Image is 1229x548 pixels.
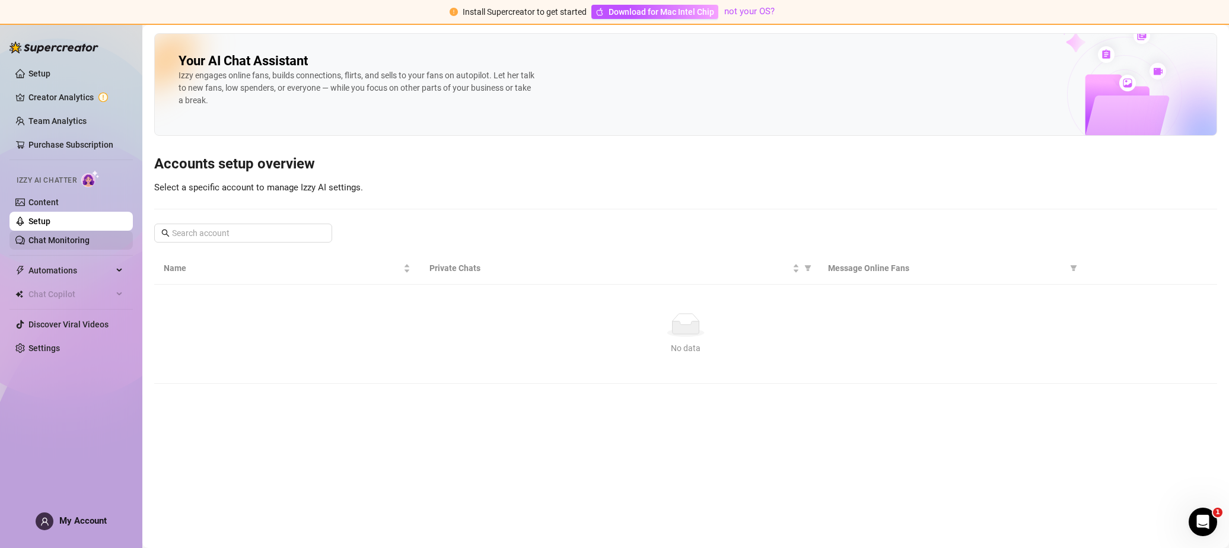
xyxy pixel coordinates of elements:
span: exclamation-circle [450,8,458,16]
span: Private Chats [429,262,790,275]
img: AI Chatter [81,170,100,187]
span: search [161,229,170,237]
span: Chat Copilot [28,285,113,304]
a: Setup [28,216,50,226]
span: My Account [59,515,107,526]
a: Chat Monitoring [28,235,90,245]
h2: Your AI Chat Assistant [179,53,308,69]
img: Chat Copilot [15,290,23,298]
span: filter [802,259,814,277]
input: Search account [172,227,316,240]
a: Settings [28,343,60,353]
span: Install Supercreator to get started [463,7,587,17]
span: Select a specific account to manage Izzy AI settings. [154,182,363,193]
span: thunderbolt [15,266,25,275]
a: Content [28,197,59,207]
span: apple [596,8,604,16]
span: Download for Mac Intel Chip [609,5,714,18]
span: Message Online Fans [828,262,1065,275]
a: Download for Mac Intel Chip [591,5,718,19]
a: Purchase Subscription [28,140,113,149]
span: user [40,517,49,526]
a: Setup [28,69,50,78]
span: filter [1070,265,1077,272]
span: 1 [1213,508,1222,517]
div: Izzy engages online fans, builds connections, flirts, and sells to your fans on autopilot. Let he... [179,69,534,107]
span: filter [1068,259,1080,277]
h3: Accounts setup overview [154,155,1217,174]
th: Private Chats [420,252,819,285]
a: not your OS? [724,6,775,17]
img: logo-BBDzfeDw.svg [9,42,98,53]
th: Name [154,252,420,285]
a: Creator Analytics exclamation-circle [28,88,123,107]
div: No data [168,342,1203,355]
img: ai-chatter-content-library-cLFOSyPT.png [1033,14,1217,135]
a: Discover Viral Videos [28,320,109,329]
span: Name [164,262,401,275]
iframe: Intercom live chat [1189,508,1217,536]
span: Automations [28,261,113,280]
span: Izzy AI Chatter [17,175,77,186]
a: Team Analytics [28,116,87,126]
span: filter [804,265,811,272]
